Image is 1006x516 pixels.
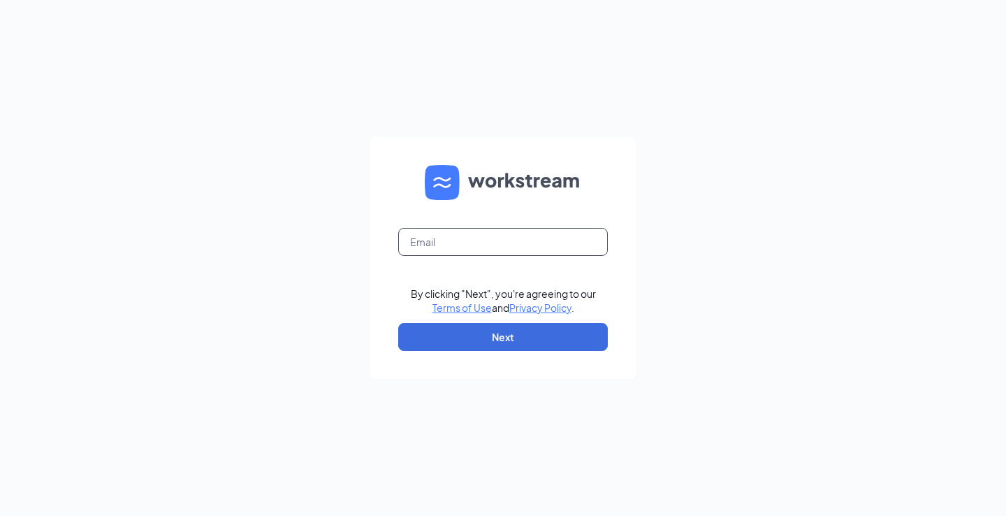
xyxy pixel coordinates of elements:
a: Terms of Use [432,301,492,314]
input: Email [398,228,608,256]
div: By clicking "Next", you're agreeing to our and . [411,287,596,315]
img: WS logo and Workstream text [425,165,581,200]
button: Next [398,323,608,351]
a: Privacy Policy [509,301,571,314]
